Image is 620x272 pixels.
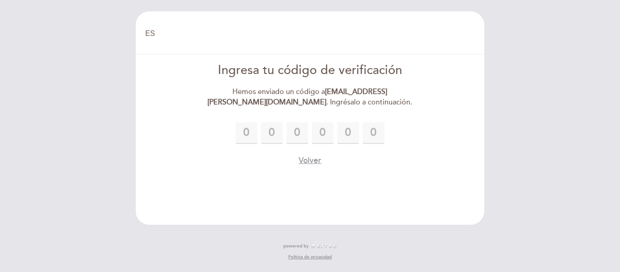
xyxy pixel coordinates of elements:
[283,243,309,249] span: powered by
[283,243,337,249] a: powered by
[206,87,414,108] div: Hemos enviado un código a . Ingrésalo a continuación.
[207,87,387,107] strong: [EMAIL_ADDRESS][PERSON_NAME][DOMAIN_NAME]
[236,122,257,144] input: 0
[286,122,308,144] input: 0
[312,122,334,144] input: 0
[261,122,283,144] input: 0
[363,122,384,144] input: 0
[206,62,414,79] div: Ingresa tu código de verificación
[337,122,359,144] input: 0
[311,244,337,248] img: MEITRE
[288,254,332,260] a: Política de privacidad
[299,155,321,166] button: Volver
